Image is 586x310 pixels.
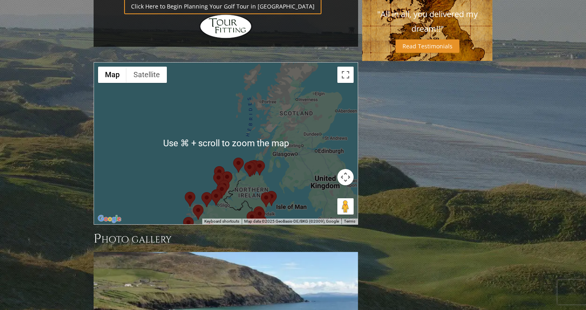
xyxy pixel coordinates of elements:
[337,198,354,215] button: Drag Pegman onto the map to open Street View
[96,214,123,224] img: Google
[337,67,354,83] button: Toggle fullscreen view
[96,214,123,224] a: Open this area in Google Maps (opens a new window)
[396,39,459,53] a: Read Testimonials
[370,7,484,36] p: "All in all, you delivered my dream!!"
[98,67,127,83] button: Show street map
[94,231,358,247] h3: Photo Gallery
[344,219,355,223] a: Terms
[204,219,239,224] button: Keyboard shortcuts
[244,219,339,223] span: Map data ©2025 GeoBasis-DE/BKG (©2009), Google
[199,14,252,39] img: Hidden Links
[127,67,167,83] button: Show satellite imagery
[337,169,354,185] button: Map camera controls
